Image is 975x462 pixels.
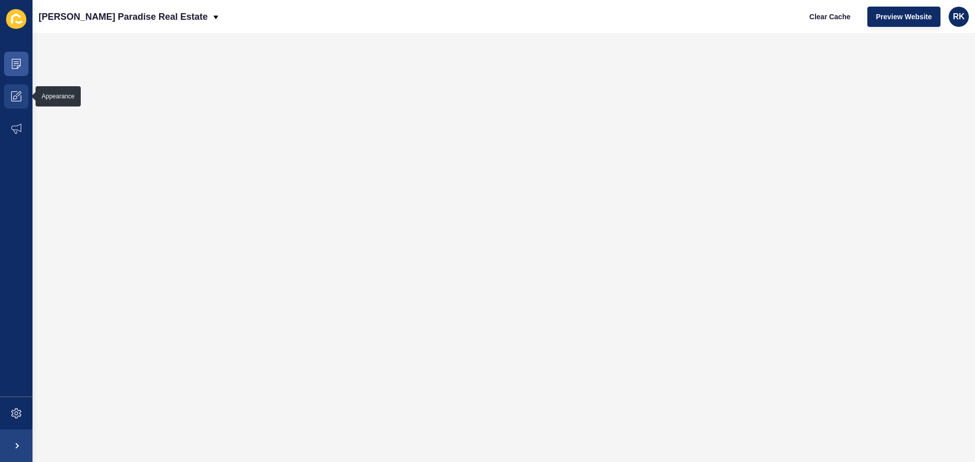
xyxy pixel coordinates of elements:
[39,4,208,29] p: [PERSON_NAME] Paradise Real Estate
[801,7,859,27] button: Clear Cache
[809,12,851,22] span: Clear Cache
[42,92,75,100] div: Appearance
[953,12,964,22] span: RK
[867,7,940,27] button: Preview Website
[876,12,932,22] span: Preview Website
